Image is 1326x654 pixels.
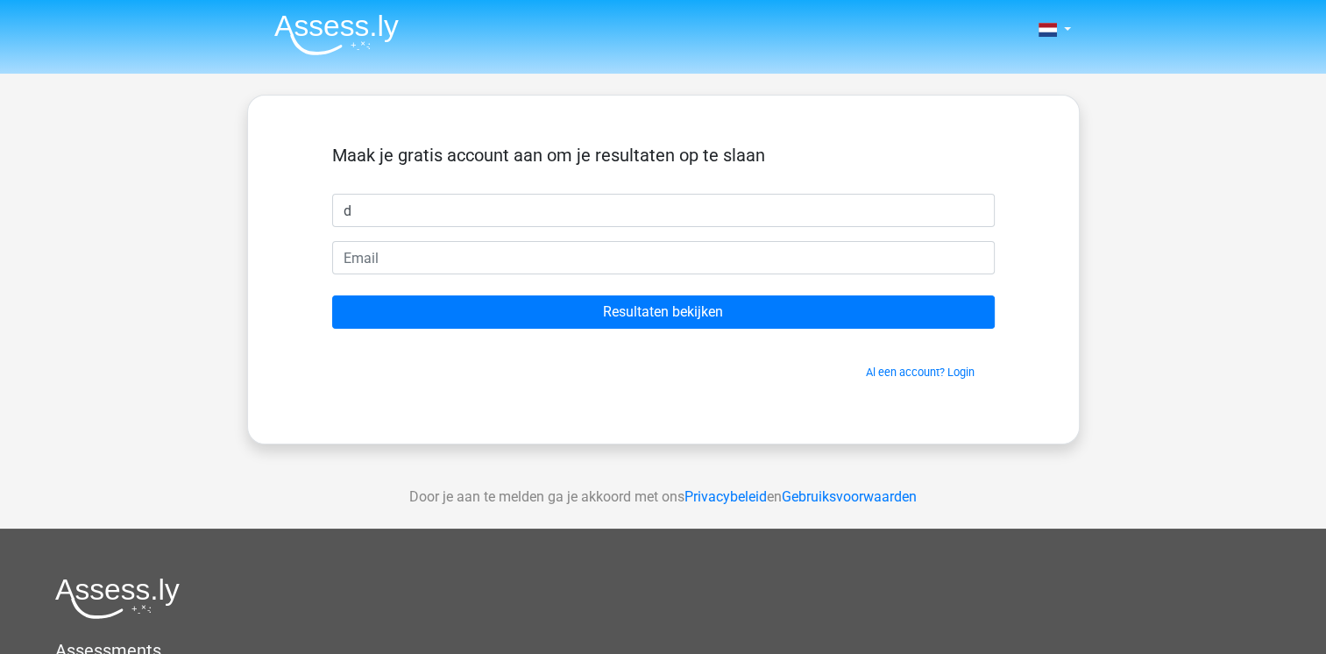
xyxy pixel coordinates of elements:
[332,194,995,227] input: Voornaam
[55,578,180,619] img: Assessly logo
[684,488,767,505] a: Privacybeleid
[332,145,995,166] h5: Maak je gratis account aan om je resultaten op te slaan
[274,14,399,55] img: Assessly
[866,366,975,379] a: Al een account? Login
[332,241,995,274] input: Email
[782,488,917,505] a: Gebruiksvoorwaarden
[332,295,995,329] input: Resultaten bekijken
